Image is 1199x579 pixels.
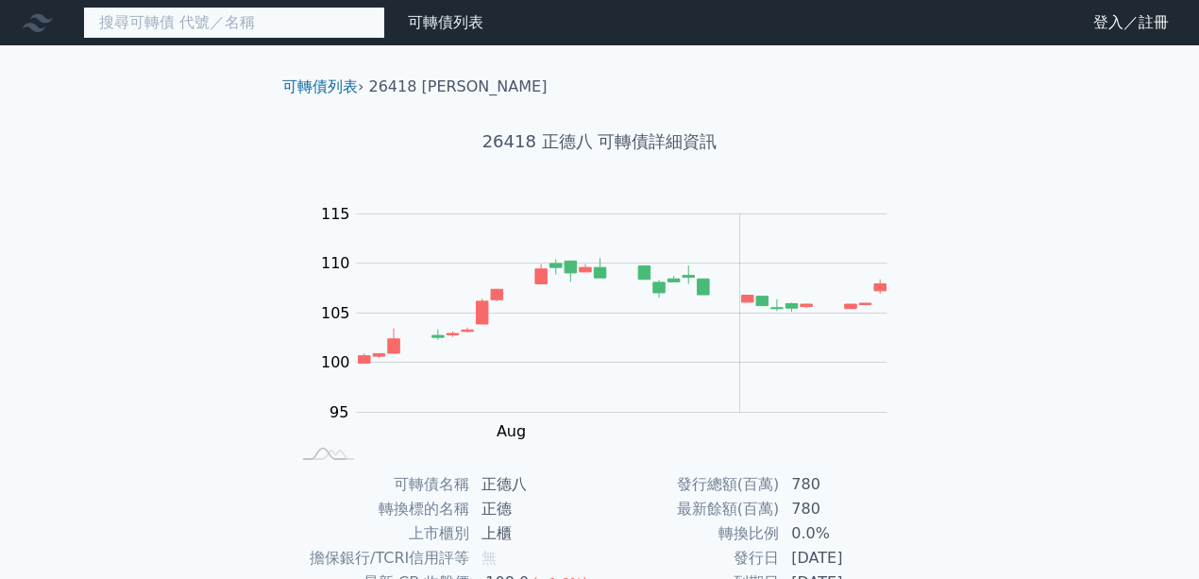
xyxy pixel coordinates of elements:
[321,254,350,272] tspan: 110
[359,258,887,363] g: Series
[290,521,470,546] td: 上市櫃別
[470,472,599,497] td: 正德八
[321,304,350,322] tspan: 105
[470,497,599,521] td: 正德
[282,77,358,95] a: 可轉債列表
[321,353,350,371] tspan: 100
[780,472,909,497] td: 780
[780,521,909,546] td: 0.0%
[290,472,470,497] td: 可轉債名稱
[599,521,780,546] td: 轉換比例
[290,497,470,521] td: 轉換標的名稱
[497,422,526,440] tspan: Aug
[481,549,497,567] span: 無
[599,472,780,497] td: 發行總額(百萬)
[599,546,780,570] td: 發行日
[1078,8,1184,38] a: 登入／註冊
[780,497,909,521] td: 780
[470,521,599,546] td: 上櫃
[282,76,363,98] li: ›
[369,76,548,98] li: 26418 [PERSON_NAME]
[599,497,780,521] td: 最新餘額(百萬)
[780,546,909,570] td: [DATE]
[267,128,932,155] h1: 26418 正德八 可轉債詳細資訊
[290,546,470,570] td: 擔保銀行/TCRI信用評等
[329,403,348,421] tspan: 95
[321,205,350,223] tspan: 115
[83,7,385,39] input: 搜尋可轉債 代號／名稱
[312,205,916,440] g: Chart
[408,13,483,31] a: 可轉債列表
